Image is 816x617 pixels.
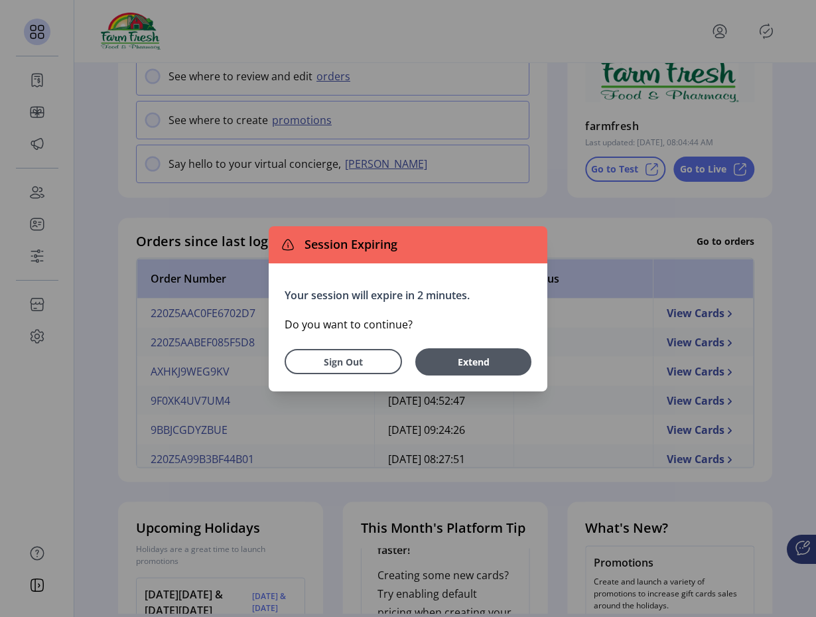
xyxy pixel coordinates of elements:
[415,348,531,376] button: Extend
[299,236,397,253] span: Session Expiring
[302,355,385,369] span: Sign Out
[285,349,402,374] button: Sign Out
[422,355,525,369] span: Extend
[285,287,531,303] p: Your session will expire in 2 minutes.
[285,316,531,332] p: Do you want to continue?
